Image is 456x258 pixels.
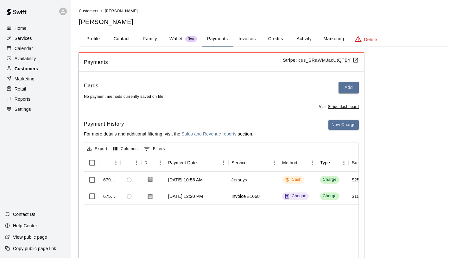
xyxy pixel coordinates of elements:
[105,9,138,13] span: [PERSON_NAME]
[79,8,448,15] nav: breadcrumb
[233,31,261,47] button: Invoices
[124,158,133,167] button: Sort
[283,57,359,64] p: Stripe:
[269,158,279,167] button: Menu
[15,35,32,41] p: Services
[290,31,318,47] button: Activity
[144,154,147,172] div: Receipt
[121,154,141,172] div: Refund
[13,234,47,240] p: View public page
[352,154,362,172] div: Subtotal
[111,158,121,167] button: Menu
[185,37,197,41] span: New
[339,158,349,167] button: Menu
[79,9,98,13] span: Customers
[84,120,253,128] h6: Payment History
[5,44,66,53] a: Calendar
[15,96,30,102] p: Reports
[136,31,164,47] button: Family
[124,191,135,202] span: Refund payment
[320,154,330,172] div: Type
[79,31,107,47] button: Profile
[247,158,256,167] button: Sort
[5,54,66,63] a: Availability
[103,158,112,167] button: Sort
[298,58,359,63] a: cus_SRaWMJacUtQTBY
[5,64,66,73] a: Customers
[328,120,359,130] button: New Charge
[79,18,448,26] h5: [PERSON_NAME]
[84,131,253,137] p: For more details and additional filtering, visit the section.
[103,177,117,183] div: 679770
[285,193,306,199] div: Cheque
[84,94,165,99] span: No payment methods currently saved on file.
[13,223,37,229] p: Help Center
[323,177,337,183] div: Charge
[219,158,228,167] button: Menu
[15,25,27,31] p: Home
[132,158,141,167] button: Menu
[231,177,247,183] div: Jerseys
[15,66,38,72] p: Customers
[364,36,377,43] p: Delete
[144,191,156,202] button: Download Receipt
[165,154,228,172] div: Payment Date
[5,104,66,114] a: Settings
[297,158,306,167] button: Sort
[282,154,297,172] div: Method
[5,23,66,33] a: Home
[228,154,279,172] div: Service
[168,177,203,183] div: Jul 2, 2025, 10:55 AM
[352,177,366,183] div: $25.00
[330,158,339,167] button: Sort
[15,45,33,52] p: Calendar
[84,58,283,66] span: Payments
[168,154,197,172] div: Payment Date
[15,55,36,62] p: Availability
[79,8,98,13] a: Customers
[13,211,35,217] p: Contact Us
[317,154,349,172] div: Type
[279,154,317,172] div: Method
[231,193,260,199] div: Invoice #1668
[100,154,121,172] div: Id
[15,76,35,82] p: Marketing
[169,35,183,42] p: Wallet
[5,34,66,43] div: Services
[101,8,102,14] li: /
[339,82,359,93] button: Add
[5,74,66,84] a: Marketing
[155,158,165,167] button: Menu
[141,154,165,172] div: Receipt
[328,104,359,109] a: Stripe dashboard
[181,131,236,136] a: Sales and Revenue reports
[84,82,98,93] h6: Cards
[323,193,337,199] div: Charge
[13,245,56,252] p: Copy public page link
[5,84,66,94] a: Retail
[5,94,66,104] a: Reports
[231,154,247,172] div: Service
[285,177,301,183] div: Cash
[168,193,203,199] div: Jun 30, 2025, 12:20 PM
[319,104,359,110] span: Visit
[124,174,135,185] span: Refund payment
[197,158,206,167] button: Sort
[144,174,156,186] button: Download Receipt
[79,31,448,47] div: basic tabs example
[107,31,136,47] button: Contact
[261,31,290,47] button: Credits
[111,144,139,154] button: Select columns
[15,86,26,92] p: Retail
[147,158,155,167] button: Sort
[318,31,349,47] button: Marketing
